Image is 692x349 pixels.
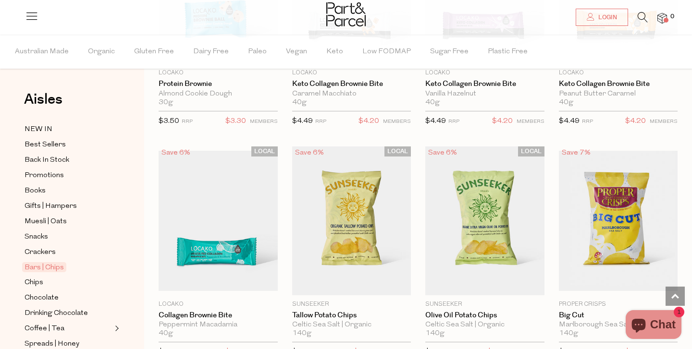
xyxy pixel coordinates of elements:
[596,13,617,22] span: Login
[22,262,66,272] span: Bars | Chips
[251,146,278,156] span: LOCAL
[425,311,544,320] a: Olive Oil Potato Chips
[25,308,88,319] span: Drinking Chocolate
[518,146,544,156] span: LOCAL
[25,154,112,166] a: Back In Stock
[25,139,112,151] a: Best Sellers
[559,300,678,309] p: Proper Crisps
[159,118,179,125] span: $3.50
[25,185,46,197] span: Books
[559,98,573,107] span: 40g
[25,323,64,335] span: Coffee | Tea
[159,329,173,338] span: 40g
[182,119,193,124] small: RRP
[112,323,119,334] button: Expand/Collapse Coffee | Tea
[25,200,112,212] a: Gifts | Hampers
[425,69,544,77] p: Locako
[425,146,460,159] div: Save 6%
[159,69,278,77] p: Locako
[25,124,52,135] span: NEW IN
[292,146,327,159] div: Save 6%
[559,146,593,159] div: Save 7%
[159,98,173,107] span: 30g
[430,35,469,69] span: Sugar Free
[25,247,56,258] span: Crackers
[25,292,112,304] a: Chocolate
[25,307,112,319] a: Drinking Chocolate
[159,300,278,309] p: Locako
[25,231,48,243] span: Snacks
[559,151,678,291] img: Big Cut
[159,311,278,320] a: Collagen Brownie Bite
[25,123,112,135] a: NEW IN
[582,119,593,124] small: RRP
[292,118,313,125] span: $4.49
[425,98,440,107] span: 40g
[517,119,544,124] small: MEMBERS
[358,115,379,128] span: $4.20
[425,118,446,125] span: $4.49
[88,35,115,69] span: Organic
[25,185,112,197] a: Books
[650,119,678,124] small: MEMBERS
[25,216,112,228] a: Muesli | Oats
[425,300,544,309] p: Sunseeker
[25,231,112,243] a: Snacks
[25,277,43,289] span: Chips
[559,311,678,320] a: Big Cut
[625,115,646,128] span: $4.20
[159,80,278,88] a: Protein Brownie
[292,80,411,88] a: Keto Collagen Brownie Bite
[292,90,411,98] div: Caramel Macchiato
[576,9,628,26] a: Login
[383,119,411,124] small: MEMBERS
[559,90,678,98] div: Peanut Butter Caramel
[248,35,267,69] span: Paleo
[425,146,544,295] img: Olive Oil Potato Chips
[425,329,445,338] span: 140g
[159,151,278,291] img: Collagen Brownie Bite
[15,35,69,69] span: Australian Made
[159,321,278,329] div: Peppermint Macadamia
[25,155,69,166] span: Back In Stock
[448,119,459,124] small: RRP
[292,321,411,329] div: Celtic Sea Salt | Organic
[657,13,667,23] a: 0
[25,169,112,181] a: Promotions
[559,80,678,88] a: Keto Collagen Brownie Bite
[159,146,193,159] div: Save 6%
[425,80,544,88] a: Keto Collagen Brownie Bite
[292,311,411,320] a: Tallow Potato Chips
[559,118,580,125] span: $4.49
[25,277,112,289] a: Chips
[315,119,326,124] small: RRP
[292,300,411,309] p: Sunseeker
[559,69,678,77] p: Locako
[384,146,411,156] span: LOCAL
[425,321,544,329] div: Celtic Sea Salt | Organic
[25,201,77,212] span: Gifts | Hampers
[25,323,112,335] a: Coffee | Tea
[193,35,229,69] span: Dairy Free
[362,35,411,69] span: Low FODMAP
[559,321,678,329] div: Marlborough Sea Salt
[25,246,112,258] a: Crackers
[25,292,59,304] span: Chocolate
[24,92,62,116] a: Aisles
[326,35,343,69] span: Keto
[623,310,684,341] inbox-online-store-chat: Shopify online store chat
[159,90,278,98] div: Almond Cookie Dough
[668,12,677,21] span: 0
[25,139,66,151] span: Best Sellers
[292,146,411,295] img: Tallow Potato Chips
[25,216,67,228] span: Muesli | Oats
[292,98,307,107] span: 40g
[492,115,513,128] span: $4.20
[25,170,64,181] span: Promotions
[225,115,246,128] span: $3.30
[24,89,62,110] span: Aisles
[286,35,307,69] span: Vegan
[326,2,366,26] img: Part&Parcel
[425,90,544,98] div: Vanilla Hazelnut
[559,329,578,338] span: 140g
